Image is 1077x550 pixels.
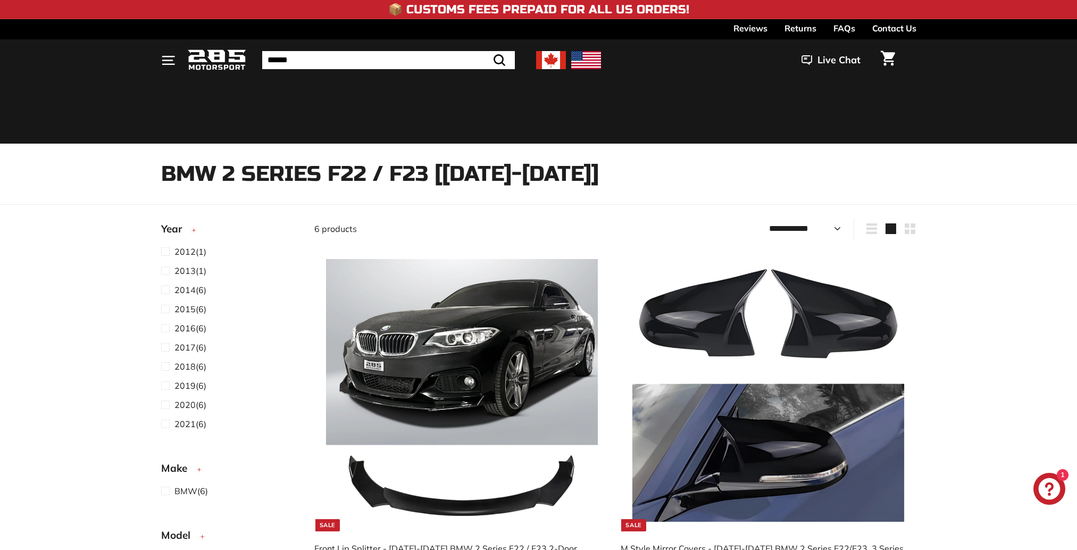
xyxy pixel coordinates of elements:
span: Model [161,528,198,543]
span: 2014 [174,285,196,295]
button: Year [161,218,297,245]
span: Make [161,461,195,476]
img: Logo_285_Motorsport_areodynamics_components [188,48,246,73]
button: Live Chat [788,47,874,73]
span: BMW [174,486,197,496]
a: FAQs [833,19,855,37]
div: Sale [621,519,646,531]
h4: 📦 Customs Fees Prepaid for All US Orders! [388,3,689,16]
a: Cart [874,42,901,78]
span: (6) [174,360,206,373]
span: Live Chat [817,53,861,67]
span: 2019 [174,380,196,391]
h1: BMW 2 Series F22 / F23 [[DATE]-[DATE]] [161,162,916,186]
span: (6) [174,322,206,335]
a: Contact Us [872,19,916,37]
inbox-online-store-chat: Shopify online store chat [1030,473,1068,507]
input: Search [262,51,515,69]
span: (6) [174,485,208,497]
span: (6) [174,284,206,296]
span: (1) [174,264,206,277]
span: (6) [174,379,206,392]
a: Reviews [733,19,767,37]
span: (6) [174,398,206,411]
span: (6) [174,341,206,354]
span: 2021 [174,419,196,429]
button: Make [161,457,297,484]
span: 2012 [174,246,196,257]
span: (1) [174,245,206,258]
div: Sale [315,519,340,531]
span: (6) [174,303,206,315]
span: 2020 [174,399,196,410]
span: (6) [174,418,206,430]
a: Returns [784,19,816,37]
span: 2018 [174,361,196,372]
span: Year [161,221,190,237]
div: 6 products [314,222,615,235]
span: 2017 [174,342,196,353]
span: 2013 [174,265,196,276]
span: 2016 [174,323,196,334]
span: 2015 [174,304,196,314]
